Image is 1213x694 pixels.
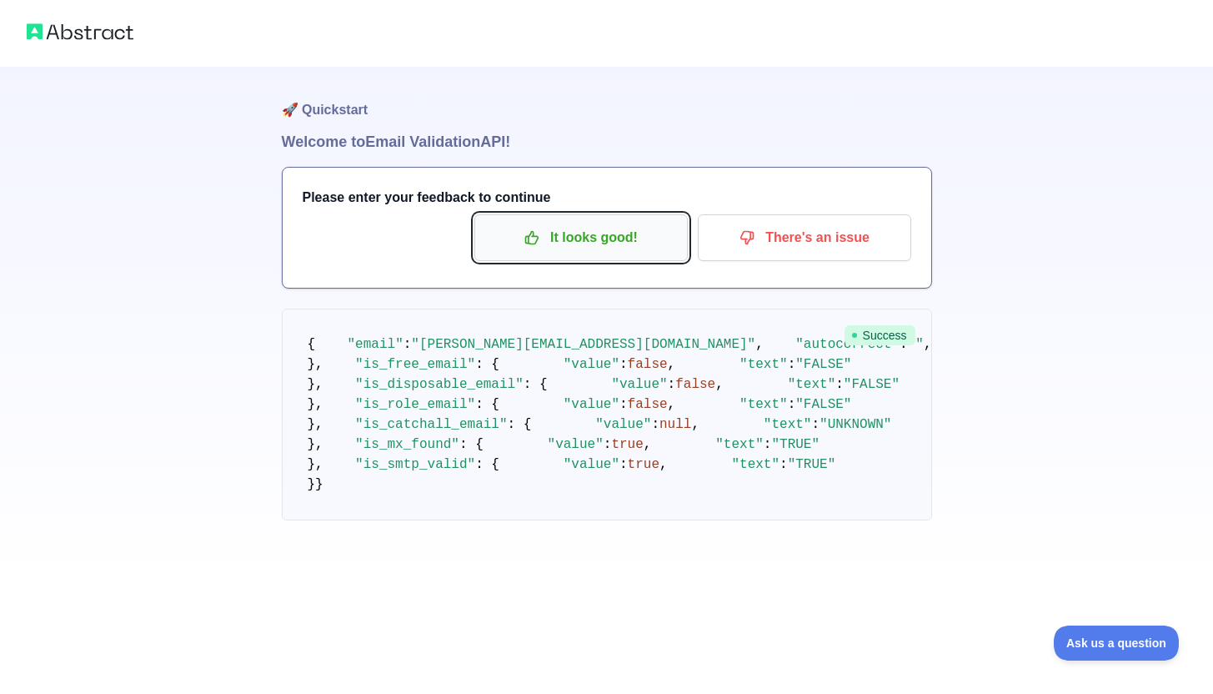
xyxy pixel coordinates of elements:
span: false [628,357,668,372]
span: : [779,457,788,472]
img: Abstract logo [27,20,133,43]
span: "FALSE" [844,377,900,392]
span: "TRUE" [788,457,836,472]
span: { [308,337,316,352]
span: "value" [564,397,619,412]
span: : [788,357,796,372]
span: : [604,437,612,452]
span: "" [908,337,924,352]
span: : [403,337,412,352]
span: "text" [739,397,788,412]
span: "text" [739,357,788,372]
h1: 🚀 Quickstart [282,67,932,130]
span: , [668,397,676,412]
span: Success [845,325,915,345]
span: "is_catchall_email" [355,417,507,432]
h3: Please enter your feedback to continue [303,188,911,208]
span: "value" [564,457,619,472]
span: , [659,457,668,472]
span: , [668,357,676,372]
span: : { [475,357,499,372]
button: There's an issue [698,214,911,261]
span: "value" [595,417,651,432]
span: "email" [348,337,403,352]
span: : { [508,417,532,432]
span: : [811,417,820,432]
span: "value" [564,357,619,372]
span: "text" [764,417,812,432]
p: It looks good! [487,224,675,252]
span: "is_disposable_email" [355,377,524,392]
span: "is_mx_found" [355,437,459,452]
h1: Welcome to Email Validation API! [282,130,932,153]
span: "FALSE" [795,357,851,372]
span: "TRUE" [771,437,820,452]
span: false [628,397,668,412]
span: , [924,337,932,352]
span: "autocorrect" [795,337,900,352]
span: , [644,437,652,452]
span: : [619,357,628,372]
button: It looks good! [474,214,688,261]
span: false [675,377,715,392]
span: : [619,397,628,412]
span: "is_free_email" [355,357,475,372]
span: , [755,337,764,352]
span: "value" [611,377,667,392]
span: : [788,397,796,412]
iframe: Toggle Customer Support [1054,626,1180,661]
span: : [668,377,676,392]
p: There's an issue [710,224,899,252]
span: true [611,437,643,452]
span: : { [475,397,499,412]
span: "text" [731,457,779,472]
span: : { [459,437,484,452]
span: : { [475,457,499,472]
span: true [628,457,659,472]
span: : [835,377,844,392]
span: "is_smtp_valid" [355,457,475,472]
span: "text" [715,437,764,452]
span: , [691,417,699,432]
span: : { [524,377,548,392]
span: : [619,457,628,472]
span: "text" [788,377,836,392]
span: : [651,417,659,432]
span: , [715,377,724,392]
span: null [659,417,691,432]
span: "value" [548,437,604,452]
span: "[PERSON_NAME][EMAIL_ADDRESS][DOMAIN_NAME]" [411,337,755,352]
span: "UNKNOWN" [820,417,891,432]
span: "FALSE" [795,397,851,412]
span: "is_role_email" [355,397,475,412]
span: : [764,437,772,452]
